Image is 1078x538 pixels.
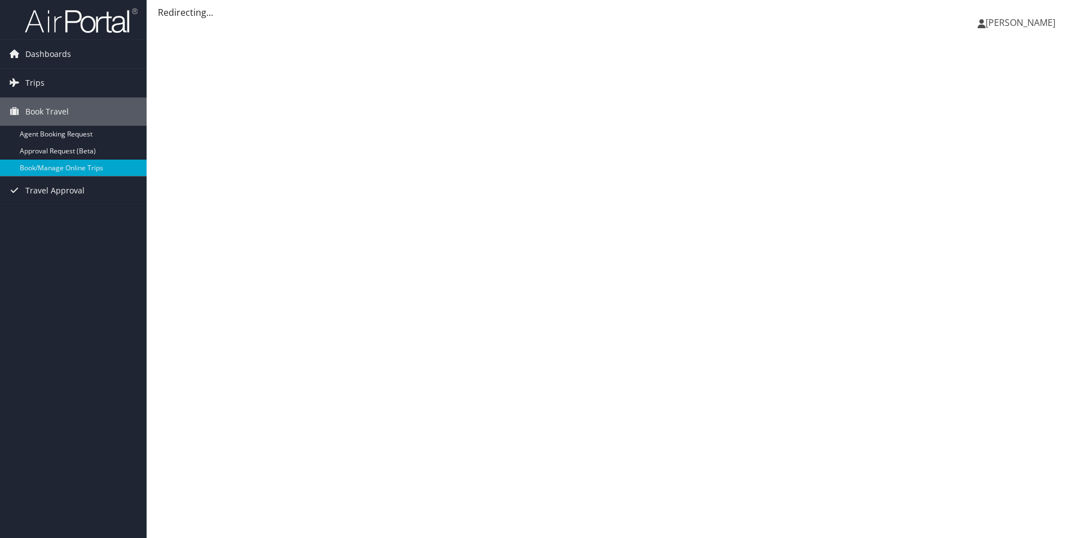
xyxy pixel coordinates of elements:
[25,98,69,126] span: Book Travel
[158,6,1067,19] div: Redirecting...
[25,7,138,34] img: airportal-logo.png
[25,69,45,97] span: Trips
[978,6,1067,39] a: [PERSON_NAME]
[25,177,85,205] span: Travel Approval
[986,16,1055,29] span: [PERSON_NAME]
[25,40,71,68] span: Dashboards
